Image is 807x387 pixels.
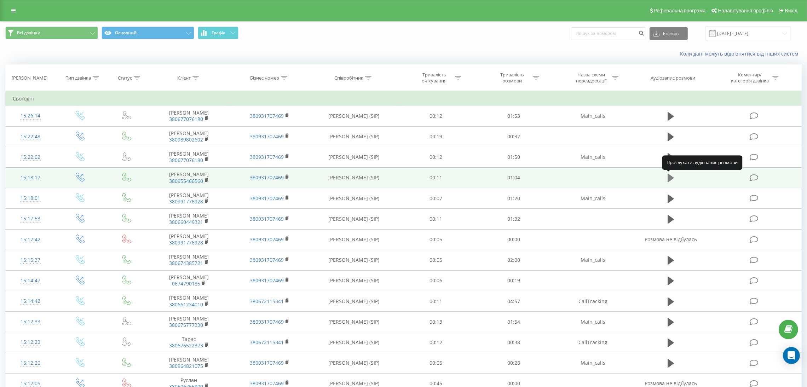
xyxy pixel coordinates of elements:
[645,236,697,243] span: Розмова не відбулась
[310,126,397,147] td: [PERSON_NAME] (SIP)
[149,229,229,250] td: [PERSON_NAME]
[783,347,800,364] div: Open Intercom Messenger
[493,72,531,84] div: Тривалість розмови
[397,167,475,188] td: 00:11
[571,27,646,40] input: Пошук за номером
[250,112,284,119] a: 380931707469
[729,72,771,84] div: Коментар/категорія дзвінка
[553,188,633,209] td: Main_calls
[13,233,48,247] div: 15:17:42
[397,126,475,147] td: 00:19
[397,332,475,353] td: 00:12
[169,260,203,266] a: 380674385721
[397,147,475,167] td: 00:12
[662,156,743,170] div: Прослухати аудіозапис розмови
[475,126,553,147] td: 00:32
[198,27,238,39] button: Графік
[149,106,229,126] td: [PERSON_NAME]
[169,363,203,369] a: 380964821075
[475,147,553,167] td: 01:50
[310,312,397,332] td: [PERSON_NAME] (SIP)
[118,75,132,81] div: Статус
[13,191,48,205] div: 15:18:01
[149,312,229,332] td: [PERSON_NAME]
[250,380,284,387] a: 380931707469
[149,353,229,373] td: [PERSON_NAME]
[149,270,229,291] td: [PERSON_NAME]
[553,106,633,126] td: Main_calls
[250,154,284,160] a: 380931707469
[13,130,48,144] div: 15:22:48
[553,353,633,373] td: Main_calls
[785,8,797,13] span: Вихід
[680,50,802,57] a: Коли дані можуть відрізнятися вiд інших систем
[397,209,475,229] td: 00:11
[415,72,453,84] div: Тривалість очікування
[13,274,48,288] div: 15:14:47
[475,250,553,270] td: 02:00
[250,339,284,346] a: 380672115341
[149,250,229,270] td: [PERSON_NAME]
[654,8,706,13] span: Реферальна програма
[13,171,48,185] div: 15:18:17
[13,315,48,329] div: 15:12:33
[645,380,697,387] span: Розмова не відбулась
[475,167,553,188] td: 01:04
[102,27,194,39] button: Основний
[149,147,229,167] td: [PERSON_NAME]
[475,291,553,312] td: 04:57
[13,294,48,308] div: 15:14:42
[149,291,229,312] td: [PERSON_NAME]
[310,229,397,250] td: [PERSON_NAME] (SIP)
[475,270,553,291] td: 00:19
[397,229,475,250] td: 00:05
[397,291,475,312] td: 00:11
[149,332,229,353] td: Тарас
[718,8,773,13] span: Налаштування профілю
[169,322,203,328] a: 380675777330
[177,75,191,81] div: Клієнт
[310,209,397,229] td: [PERSON_NAME] (SIP)
[310,291,397,312] td: [PERSON_NAME] (SIP)
[169,157,203,163] a: 380677076180
[475,332,553,353] td: 00:38
[475,106,553,126] td: 01:53
[13,335,48,349] div: 15:12:23
[310,106,397,126] td: [PERSON_NAME] (SIP)
[250,133,284,140] a: 380931707469
[475,209,553,229] td: 01:32
[310,353,397,373] td: [PERSON_NAME] (SIP)
[169,301,203,308] a: 380661234010
[169,198,203,205] a: 380991776928
[149,188,229,209] td: [PERSON_NAME]
[250,215,284,222] a: 380931707469
[650,27,688,40] button: Експорт
[169,116,203,122] a: 380677076180
[12,75,47,81] div: [PERSON_NAME]
[651,75,696,81] div: Аудіозапис розмови
[334,75,363,81] div: Співробітник
[212,30,225,35] span: Графік
[475,353,553,373] td: 00:28
[310,147,397,167] td: [PERSON_NAME] (SIP)
[5,27,98,39] button: Всі дзвінки
[149,209,229,229] td: [PERSON_NAME]
[310,167,397,188] td: [PERSON_NAME] (SIP)
[397,270,475,291] td: 00:06
[475,229,553,250] td: 00:00
[310,188,397,209] td: [PERSON_NAME] (SIP)
[13,356,48,370] div: 15:12:20
[310,250,397,270] td: [PERSON_NAME] (SIP)
[169,239,203,246] a: 380991776928
[250,195,284,202] a: 380931707469
[553,332,633,353] td: CallTracking
[13,109,48,123] div: 15:26:14
[17,30,40,36] span: Всі дзвінки
[250,359,284,366] a: 380931707469
[13,212,48,226] div: 15:17:53
[397,106,475,126] td: 00:12
[397,188,475,209] td: 00:07
[149,126,229,147] td: [PERSON_NAME]
[310,332,397,353] td: [PERSON_NAME] (SIP)
[250,75,279,81] div: Бізнес номер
